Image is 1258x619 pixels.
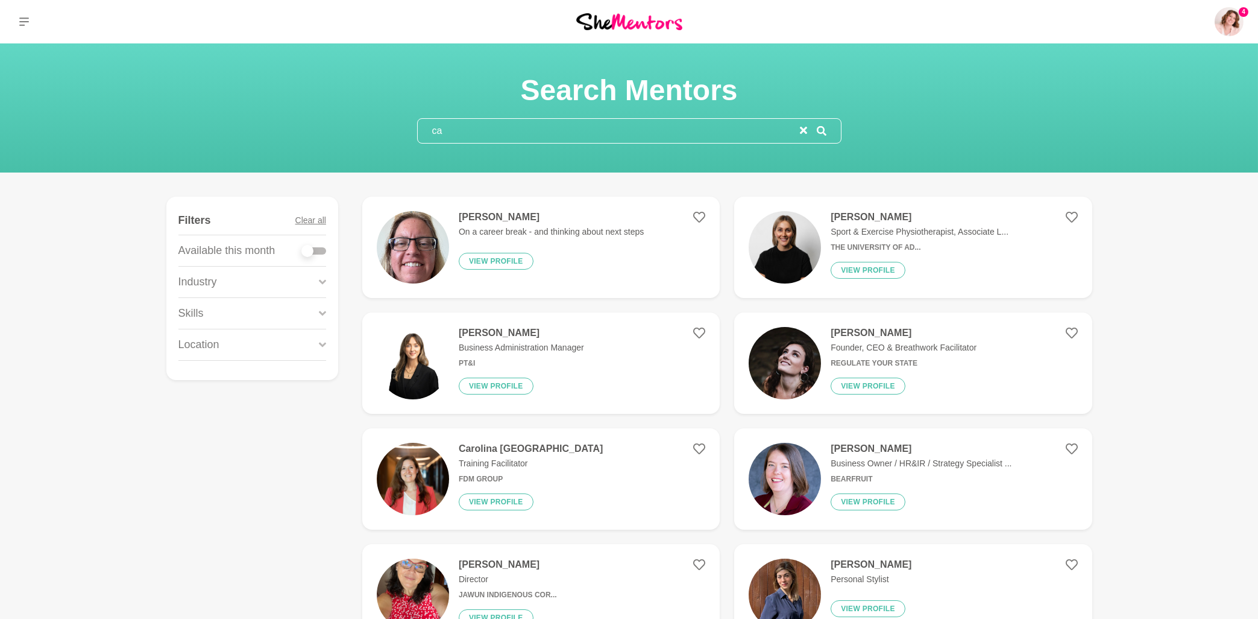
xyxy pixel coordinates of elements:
button: View profile [831,494,905,510]
p: Personal Stylist [831,573,911,586]
a: Carolina [GEOGRAPHIC_DATA]Training FacilitatorFDM GroupView profile [362,428,720,530]
img: 5de3db83b6dae0796d7d92dbe14c905248ab3aa6-1601x2451.jpg [377,211,449,284]
h4: Carolina [GEOGRAPHIC_DATA] [459,443,603,455]
img: She Mentors Logo [576,13,682,30]
input: Search mentors [418,119,800,143]
p: Skills [178,305,204,322]
a: [PERSON_NAME]On a career break - and thinking about next stepsView profile [362,197,720,298]
img: 26f79df997a887ecf4ecf0a0acee5074b1dfb01e-820x820.jpg [377,327,449,399]
a: Amanda Greenman4 [1215,7,1244,36]
button: View profile [831,600,905,617]
h6: Jawun Indigenous Cor... [459,591,557,600]
a: [PERSON_NAME]Founder, CEO & Breathwork FacilitatorRegulate Your StateView profile [734,313,1092,414]
button: View profile [459,378,533,395]
button: View profile [459,494,533,510]
p: Sport & Exercise Physiotherapist, Associate L... [831,226,1008,238]
a: [PERSON_NAME]Business Owner / HR&IR / Strategy Specialist ...BearfruitView profile [734,428,1092,530]
button: Clear all [295,206,326,235]
img: 523c368aa158c4209afe732df04685bb05a795a5-1125x1128.jpg [749,211,821,284]
h6: Regulate Your State [831,359,977,368]
button: View profile [831,262,905,279]
p: Industry [178,274,217,290]
p: Training Facilitator [459,457,603,470]
a: [PERSON_NAME]Sport & Exercise Physiotherapist, Associate L...The University of Ad...View profile [734,197,1092,298]
button: View profile [459,253,533,270]
p: Founder, CEO & Breathwork Facilitator [831,341,977,354]
p: Business Administration Manager [459,341,584,354]
h4: [PERSON_NAME] [459,559,557,571]
h6: PT&I [459,359,584,368]
h1: Search Mentors [417,72,841,109]
img: Amanda Greenman [1215,7,1244,36]
h4: [PERSON_NAME] [831,443,1011,455]
p: Director [459,573,557,586]
p: Business Owner / HR&IR / Strategy Specialist ... [831,457,1011,470]
img: 8185ea49deb297eade9a2e5250249276829a47cd-920x897.jpg [749,327,821,399]
h4: [PERSON_NAME] [831,327,977,339]
p: Location [178,337,219,353]
h4: [PERSON_NAME] [831,211,1008,223]
img: dd163058a1fda4f3270fd1e9d5460f5030d2ec92-3022x3600.jpg [749,443,821,515]
img: 008ea0b65436c31bb20f8ca6a3fed3e66daee298-6720x4480.jpg [377,443,449,515]
a: [PERSON_NAME]Business Administration ManagerPT&IView profile [362,313,720,414]
h4: [PERSON_NAME] [831,559,911,571]
h4: [PERSON_NAME] [459,327,584,339]
h4: Filters [178,214,211,227]
h6: The University of Ad... [831,243,1008,252]
p: Available this month [178,243,275,259]
span: 4 [1239,7,1248,17]
button: View profile [831,378,905,395]
h4: [PERSON_NAME] [459,211,644,223]
p: On a career break - and thinking about next steps [459,226,644,238]
h6: FDM Group [459,475,603,484]
h6: Bearfruit [831,475,1011,484]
